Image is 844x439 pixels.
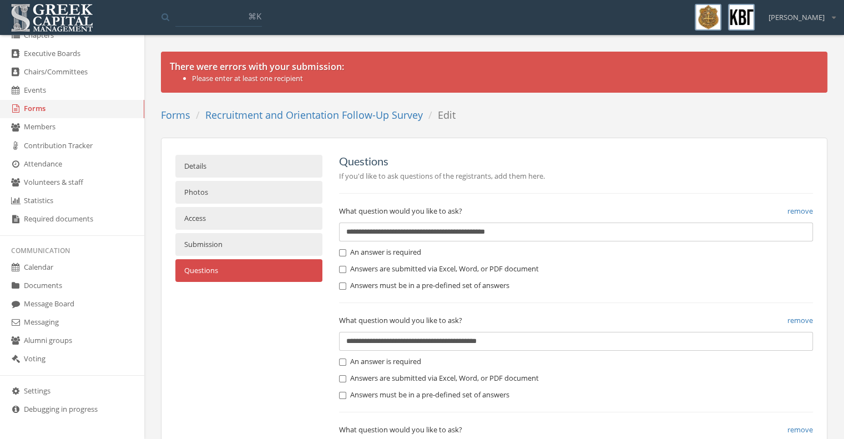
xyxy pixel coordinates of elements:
[339,359,346,366] input: An answer is required
[761,4,836,23] div: [PERSON_NAME]
[339,249,346,256] input: An answer is required
[170,60,344,73] strong: There were errors with your submission:
[175,233,322,256] a: Submission
[423,108,456,123] li: Edit
[339,423,813,436] p: What question would you like to ask?
[787,205,813,217] a: remove
[175,259,322,282] a: Questions
[339,356,421,367] label: An answer is required
[175,155,322,178] a: Details
[339,390,509,401] label: Answers must be in a pre-defined set of answers
[339,282,346,290] input: Answers must be in a pre-defined set of answers
[175,207,322,230] a: Access
[339,392,346,399] input: Answers must be in a pre-defined set of answers
[175,181,322,204] a: Photos
[769,12,825,23] span: [PERSON_NAME]
[339,266,346,273] input: Answers are submitted via Excel, Word, or PDF document
[339,247,421,258] label: An answer is required
[339,155,813,167] h5: Questions
[339,375,346,382] input: Answers are submitted via Excel, Word, or PDF document
[339,280,509,291] label: Answers must be in a pre-defined set of answers
[787,423,813,436] a: remove
[248,11,261,22] span: ⌘K
[339,264,539,275] label: Answers are submitted via Excel, Word, or PDF document
[339,170,813,182] p: If you'd like to ask questions of the registrants, add them here.
[339,373,539,384] label: Answers are submitted via Excel, Word, or PDF document
[339,205,813,217] p: What question would you like to ask?
[161,108,190,122] a: Forms
[205,108,423,122] a: Recruitment and Orientation Follow-Up Survey
[787,314,813,326] a: remove
[192,73,818,84] li: Please enter at least one recipient
[339,314,813,326] p: What question would you like to ask?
